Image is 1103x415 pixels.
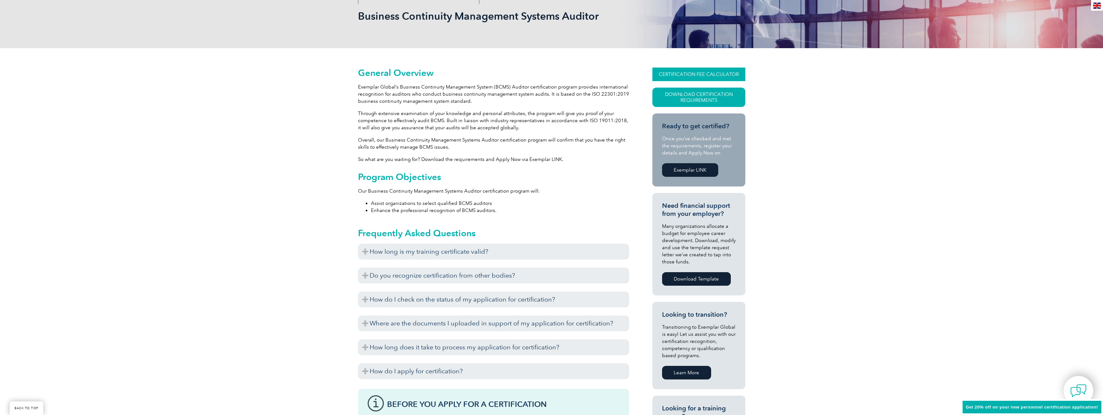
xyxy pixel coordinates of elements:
h3: How long does it take to process my application for certification? [358,339,629,355]
h3: Ready to get certified? [662,122,736,130]
li: Enhance the professional recognition of BCMS auditors. [371,207,629,214]
img: contact-chat.png [1070,383,1087,399]
a: CERTIFICATION FEE CALCULATOR [652,68,745,81]
h2: Program Objectives [358,172,629,182]
li: Assist organizations to select qualified BCMS auditors [371,200,629,207]
h1: Business Continuity Management Systems Auditor [358,10,606,22]
h3: Before You Apply For a Certification [387,400,619,408]
h3: Where are the documents I uploaded in support of my application for certification? [358,315,629,331]
p: Our Business Continuity Management Systems Auditor certification program will: [358,187,629,195]
a: Download Template [662,272,731,286]
p: Once you’ve checked and met the requirements, register your details and Apply Now on [662,135,736,156]
h3: How do I check on the status of my application for certification? [358,292,629,307]
a: Exemplar LINK [662,163,718,177]
h3: How do I apply for certification? [358,363,629,379]
img: en [1093,3,1101,9]
p: Many organizations allocate a budget for employee career development. Download, modify and use th... [662,223,736,265]
h3: Looking to transition? [662,311,736,319]
h3: Need financial support from your employer? [662,202,736,218]
a: Learn More [662,366,711,379]
h3: How long is my training certificate valid? [358,244,629,260]
p: Transitioning to Exemplar Global is easy! Let us assist you with our certification recognition, c... [662,324,736,359]
h2: General Overview [358,68,629,78]
h3: Do you recognize certification from other bodies? [358,268,629,283]
p: So what are you waiting for? Download the requirements and Apply Now via Exemplar LINK. [358,156,629,163]
span: Get 20% off on your new personnel certification application! [966,405,1098,410]
p: Exemplar Global’s Business Continuity Management System (BCMS) Auditor certification program prov... [358,83,629,105]
p: Through extensive examination of your knowledge and personal attributes, the program will give yo... [358,110,629,131]
h2: Frequently Asked Questions [358,228,629,238]
a: BACK TO TOP [10,401,43,415]
a: Download Certification Requirements [652,88,745,107]
p: Overall, our Business Continuity Management Systems Auditor certification program will confirm th... [358,136,629,151]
